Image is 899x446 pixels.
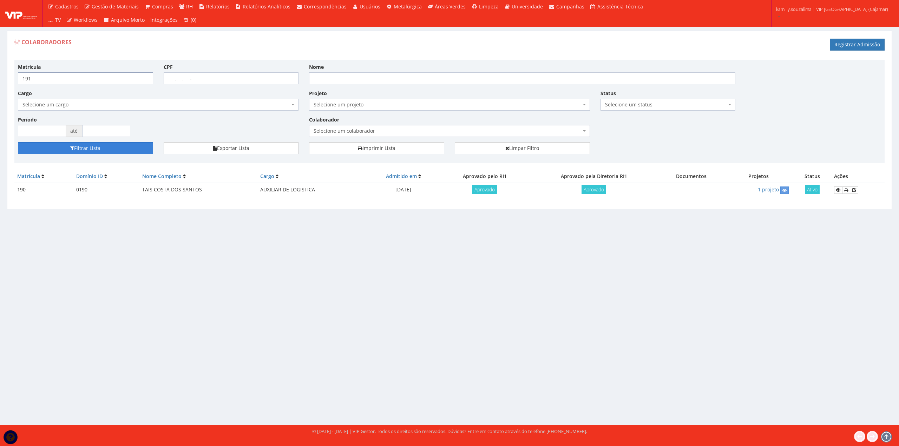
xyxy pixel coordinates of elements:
span: TV [55,17,61,23]
th: Aprovado pelo RH [440,170,529,183]
th: Status [793,170,831,183]
span: Selecione um projeto [309,99,590,111]
td: [DATE] [367,183,440,197]
th: Documentos [658,170,724,183]
a: Workflows [64,13,101,27]
label: Cargo [18,90,32,97]
th: Aprovado pela Diretoria RH [529,170,659,183]
a: Domínio ID [76,173,103,179]
span: Workflows [74,17,98,23]
label: Projeto [309,90,327,97]
span: Metalúrgica [394,3,422,10]
td: AUXILIAR DE LOGISTICA [257,183,367,197]
span: Gestão de Materiais [92,3,139,10]
span: Selecione um status [601,99,736,111]
span: kamilly.souzalima | VIP [GEOGRAPHIC_DATA] (Cajamar) [776,6,888,13]
a: Matrícula [17,173,40,179]
td: 0190 [73,183,139,197]
span: Aprovado [472,185,497,194]
a: Imprimir Lista [309,142,444,154]
label: Período [18,116,37,123]
span: Áreas Verdes [435,3,466,10]
button: Filtrar Lista [18,142,153,154]
a: Cargo [260,173,274,179]
span: Aprovado [582,185,606,194]
th: Projetos [724,170,793,183]
a: Nome Completo [142,173,182,179]
span: Assistência Técnica [597,3,643,10]
span: Selecione um status [605,101,727,108]
span: Integrações [150,17,178,23]
span: Usuários [360,3,380,10]
div: © [DATE] - [DATE] | VIP Gestor. Todos os direitos são reservados. Dúvidas? Entre em contato atrav... [312,428,587,435]
span: RH [186,3,193,10]
label: CPF [164,64,173,71]
span: Ativo [805,185,820,194]
a: Integrações [147,13,181,27]
th: Ações [831,170,885,183]
span: Colaboradores [21,38,72,46]
label: Matrícula [18,64,41,71]
button: Exportar Lista [164,142,299,154]
span: Selecione um cargo [22,101,290,108]
input: ___.___.___-__ [164,72,299,84]
span: Limpeza [479,3,499,10]
a: Admitido em [386,173,417,179]
a: (0) [181,13,199,27]
span: (0) [191,17,196,23]
label: Status [601,90,616,97]
span: Campanhas [556,3,584,10]
label: Nome [309,64,324,71]
a: Limpar Filtro [455,142,590,154]
span: Selecione um colaborador [314,127,581,135]
a: Registrar Admissão [830,39,885,51]
span: Selecione um cargo [18,99,298,111]
span: Relatórios [206,3,230,10]
span: Relatórios Analíticos [243,3,290,10]
a: TV [45,13,64,27]
td: TAIS COSTA DOS SANTOS [139,183,257,197]
span: Compras [152,3,173,10]
td: 190 [14,183,73,197]
a: 1 projeto [758,186,779,193]
span: Arquivo Morto [111,17,145,23]
a: Arquivo Morto [100,13,147,27]
span: Cadastros [55,3,79,10]
span: até [66,125,82,137]
span: Selecione um projeto [314,101,581,108]
label: Colaborador [309,116,339,123]
img: logo [5,8,37,19]
span: Selecione um colaborador [309,125,590,137]
span: Universidade [512,3,543,10]
span: Correspondências [304,3,347,10]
